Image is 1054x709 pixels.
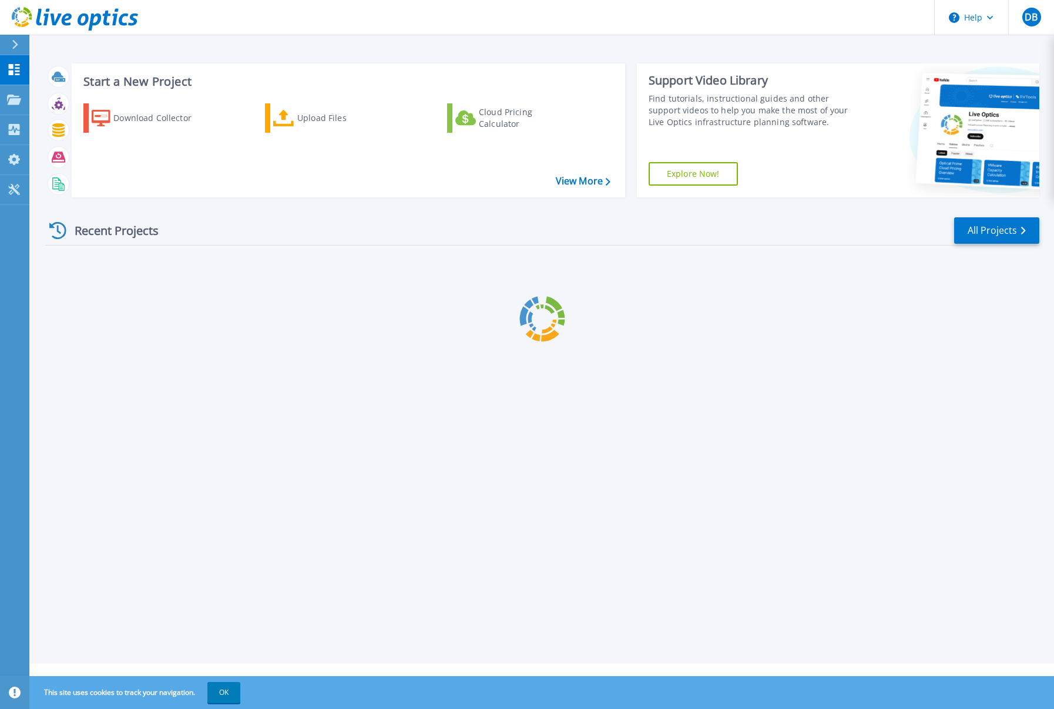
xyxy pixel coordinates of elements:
span: This site uses cookies to track your navigation. [32,682,240,703]
h3: Start a New Project [83,75,610,88]
a: Upload Files [265,103,396,133]
div: Download Collector [113,106,207,130]
a: Cloud Pricing Calculator [447,103,578,133]
div: Support Video Library [649,73,853,88]
div: Cloud Pricing Calculator [479,106,573,130]
div: Recent Projects [45,216,174,245]
span: DB [1025,12,1038,22]
a: View More [556,176,610,187]
a: Explore Now! [649,162,738,186]
a: Download Collector [83,103,214,133]
div: Upload Files [297,106,391,130]
button: OK [207,682,240,703]
a: All Projects [954,217,1039,244]
div: Find tutorials, instructional guides and other support videos to help you make the most of your L... [649,93,853,128]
